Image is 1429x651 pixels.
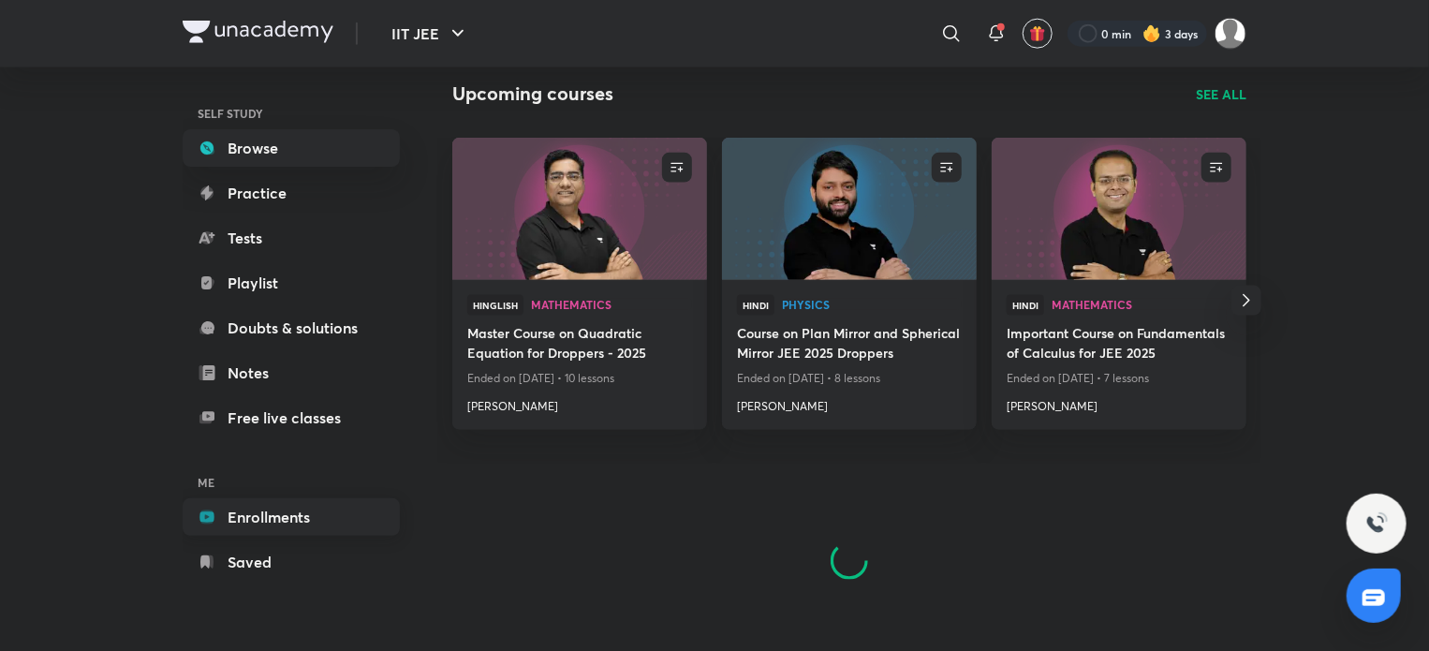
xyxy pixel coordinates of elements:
[183,129,400,167] a: Browse
[183,219,400,257] a: Tests
[722,138,977,280] a: new-thumbnail
[449,136,709,281] img: new-thumbnail
[183,354,400,392] a: Notes
[467,366,692,391] p: Ended on [DATE] • 10 lessons
[1365,512,1388,535] img: ttu
[992,138,1246,280] a: new-thumbnail
[183,399,400,436] a: Free live classes
[183,498,400,536] a: Enrollments
[183,21,333,43] img: Company Logo
[380,15,480,52] button: IIT JEE
[737,323,962,366] a: Course on Plan Mirror and Spherical Mirror JEE 2025 Droppers
[1007,391,1231,415] a: [PERSON_NAME]
[183,174,400,212] a: Practice
[183,309,400,347] a: Doubts & solutions
[183,466,400,498] h6: ME
[467,323,692,366] a: Master Course on Quadratic Equation for Droppers - 2025
[1007,366,1231,391] p: Ended on [DATE] • 7 lessons
[782,299,962,310] span: Physics
[1052,299,1231,312] a: Mathematics
[1023,19,1053,49] button: avatar
[737,391,962,415] a: [PERSON_NAME]
[1007,323,1231,366] a: Important Course on Fundamentals of Calculus for JEE 2025
[1142,24,1161,43] img: streak
[1196,84,1246,104] a: SEE ALL
[737,366,962,391] p: Ended on [DATE] • 8 lessons
[467,295,523,316] span: Hinglish
[782,299,962,312] a: Physics
[989,136,1248,281] img: new-thumbnail
[531,299,692,312] a: Mathematics
[467,391,692,415] a: [PERSON_NAME]
[183,97,400,129] h6: SELF STUDY
[1029,25,1046,42] img: avatar
[719,136,979,281] img: new-thumbnail
[1215,18,1246,50] img: Ritam Pramanik
[183,543,400,581] a: Saved
[531,299,692,310] span: Mathematics
[183,264,400,302] a: Playlist
[452,80,613,108] h2: Upcoming courses
[1007,295,1044,316] span: Hindi
[737,295,774,316] span: Hindi
[452,138,707,280] a: new-thumbnail
[183,21,333,48] a: Company Logo
[1052,299,1231,310] span: Mathematics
